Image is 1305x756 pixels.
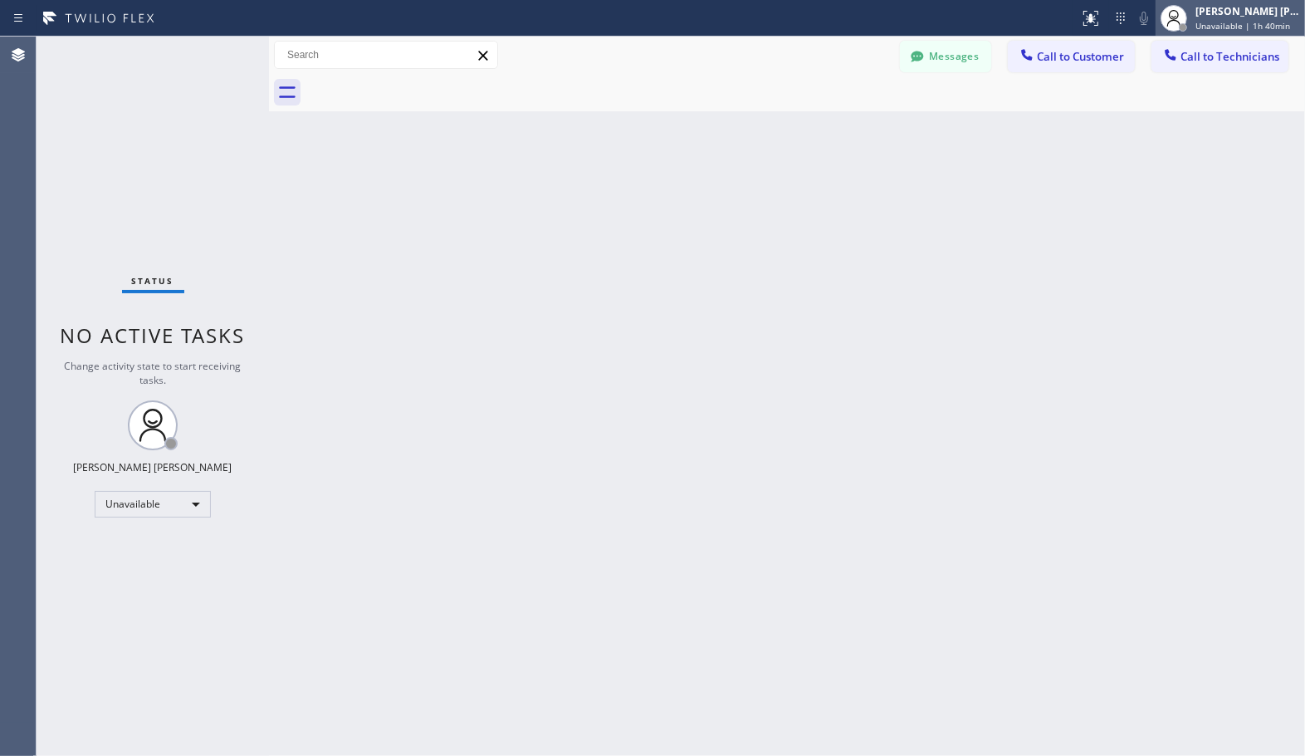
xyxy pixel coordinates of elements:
input: Search [275,42,497,68]
div: Unavailable [95,491,211,518]
button: Mute [1132,7,1156,30]
span: No active tasks [61,322,246,349]
div: [PERSON_NAME] [PERSON_NAME] [1195,4,1300,18]
button: Call to Technicians [1151,41,1288,72]
div: [PERSON_NAME] [PERSON_NAME] [74,460,232,474]
span: Change activity state to start receiving tasks. [65,359,242,387]
span: Call to Technicians [1180,49,1279,64]
span: Status [132,275,174,287]
button: Messages [900,41,991,72]
span: Unavailable | 1h 40min [1195,20,1290,32]
span: Call to Customer [1037,49,1124,64]
button: Call to Customer [1008,41,1135,72]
